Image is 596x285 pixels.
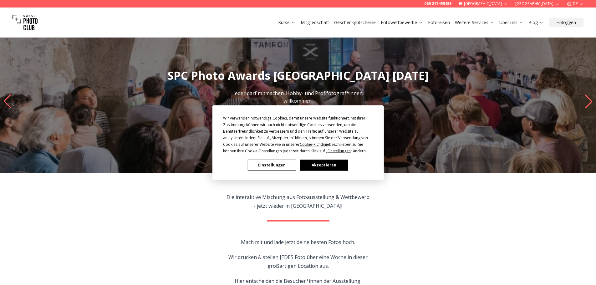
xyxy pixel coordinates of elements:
div: Wir verwenden notwendige Cookies, damit unsere Website funktioniert. Mit Ihrer Zustimmung können ... [223,115,373,154]
span: Cookie-Richtlinie [300,141,329,147]
span: Einstellungen [328,148,351,153]
div: Cookie Consent Prompt [212,105,384,180]
button: Einstellungen [248,160,296,170]
button: Akzeptieren [300,160,348,170]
